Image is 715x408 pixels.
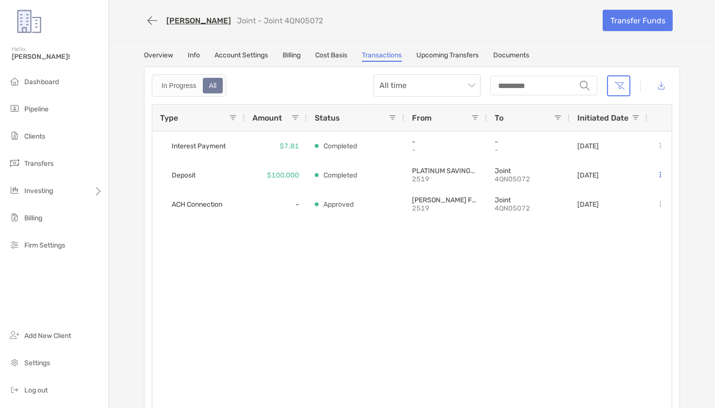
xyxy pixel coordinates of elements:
[267,169,299,181] p: $100,000
[577,113,628,123] span: Initiated Date
[577,171,599,179] p: [DATE]
[493,51,529,62] a: Documents
[237,16,323,25] p: Joint - Joint 4QN05072
[315,113,340,123] span: Status
[495,167,562,175] p: Joint
[495,138,562,146] p: -
[283,51,301,62] a: Billing
[252,113,282,123] span: Amount
[9,356,20,368] img: settings icon
[9,329,20,341] img: add_new_client icon
[24,105,49,113] span: Pipeline
[9,384,20,395] img: logout icon
[12,53,103,61] span: [PERSON_NAME]!
[24,78,59,86] span: Dashboard
[9,239,20,250] img: firm-settings icon
[603,10,673,31] a: Transfer Funds
[144,51,173,62] a: Overview
[412,175,479,183] p: 2519
[24,359,50,367] span: Settings
[24,160,54,168] span: Transfers
[495,113,503,123] span: To
[323,140,357,152] p: Completed
[495,146,562,154] p: -
[156,79,202,92] div: In Progress
[577,200,599,209] p: [DATE]
[495,196,562,204] p: Joint
[577,142,599,150] p: [DATE]
[412,204,479,213] p: 2519
[24,214,42,222] span: Billing
[412,196,479,204] p: Wells Fargo
[580,81,590,90] img: input icon
[323,198,354,211] p: Approved
[379,75,475,96] span: All time
[495,175,562,183] p: 4QN05072
[172,138,226,154] span: Interest Payment
[412,113,431,123] span: From
[9,212,20,223] img: billing icon
[495,204,562,213] p: 4QN05072
[323,169,357,181] p: Completed
[607,75,630,96] button: Clear filters
[160,113,178,123] span: Type
[245,190,307,219] div: -
[9,103,20,114] img: pipeline icon
[412,138,479,146] p: -
[280,140,299,152] p: $7.81
[416,51,479,62] a: Upcoming Transfers
[9,184,20,196] img: investing icon
[172,167,196,183] span: Deposit
[9,157,20,169] img: transfers icon
[24,187,53,195] span: Investing
[188,51,200,62] a: Info
[166,16,231,25] a: [PERSON_NAME]
[412,146,479,154] p: -
[9,130,20,142] img: clients icon
[9,75,20,87] img: dashboard icon
[24,332,71,340] span: Add New Client
[362,51,402,62] a: Transactions
[172,196,222,213] span: ACH Connection
[315,51,347,62] a: Cost Basis
[152,74,226,97] div: segmented control
[24,241,65,249] span: Firm Settings
[24,132,45,141] span: Clients
[12,4,47,39] img: Zoe Logo
[214,51,268,62] a: Account Settings
[24,386,48,394] span: Log out
[204,79,222,92] div: All
[412,167,479,175] p: PLATINUM SAVINGS ...2519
